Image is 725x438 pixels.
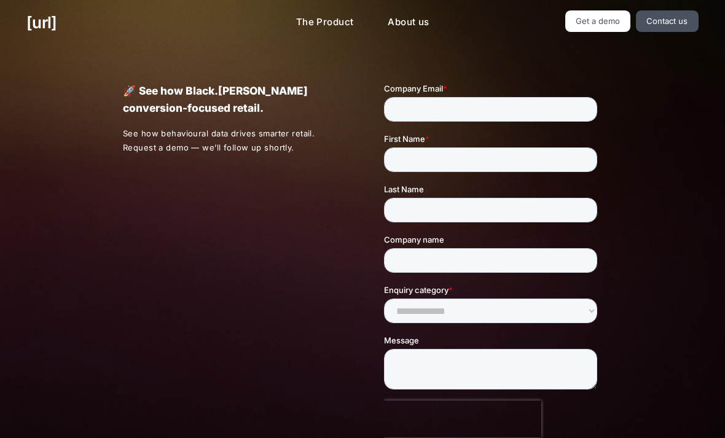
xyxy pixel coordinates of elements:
[123,82,341,117] p: 🚀 See how Black.[PERSON_NAME] conversion-focused retail.
[636,10,699,32] a: Contact us
[26,10,57,34] a: [URL]
[565,10,631,32] a: Get a demo
[378,10,439,34] a: About us
[286,10,364,34] a: The Product
[123,127,342,155] p: See how behavioural data drives smarter retail. Request a demo — we’ll follow up shortly.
